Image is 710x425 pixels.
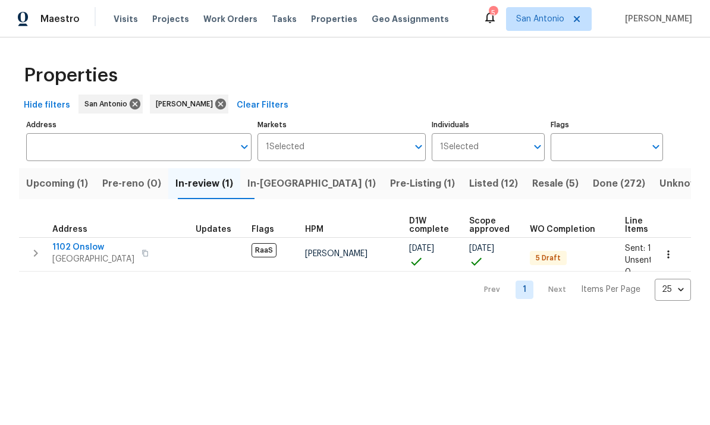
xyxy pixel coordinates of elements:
[372,13,449,25] span: Geo Assignments
[252,243,277,257] span: RaaS
[102,175,161,192] span: Pre-reno (0)
[19,95,75,117] button: Hide filters
[581,284,640,295] p: Items Per Page
[24,70,118,81] span: Properties
[409,217,449,234] span: D1W complete
[530,225,595,234] span: WO Completion
[390,175,455,192] span: Pre-Listing (1)
[531,253,566,263] span: 5 Draft
[409,244,434,253] span: [DATE]
[655,274,691,305] div: 25
[196,225,231,234] span: Updates
[625,256,654,276] span: Unsent: 0
[593,175,645,192] span: Done (272)
[473,279,691,301] nav: Pagination Navigation
[272,15,297,23] span: Tasks
[489,7,497,19] div: 5
[469,244,494,253] span: [DATE]
[24,98,70,113] span: Hide filters
[26,175,88,192] span: Upcoming (1)
[175,175,233,192] span: In-review (1)
[648,138,664,155] button: Open
[625,244,657,253] span: Sent: 10
[432,121,544,128] label: Individuals
[78,95,143,114] div: San Antonio
[152,13,189,25] span: Projects
[40,13,80,25] span: Maestro
[516,13,564,25] span: San Antonio
[156,98,218,110] span: [PERSON_NAME]
[257,121,426,128] label: Markets
[26,121,252,128] label: Address
[236,138,253,155] button: Open
[410,138,427,155] button: Open
[529,138,546,155] button: Open
[150,95,228,114] div: [PERSON_NAME]
[469,217,510,234] span: Scope approved
[237,98,288,113] span: Clear Filters
[516,281,533,299] a: Goto page 1
[52,225,87,234] span: Address
[114,13,138,25] span: Visits
[305,225,323,234] span: HPM
[52,241,134,253] span: 1102 Onslow
[247,175,376,192] span: In-[GEOGRAPHIC_DATA] (1)
[203,13,257,25] span: Work Orders
[625,217,648,234] span: Line Items
[84,98,132,110] span: San Antonio
[52,253,134,265] span: [GEOGRAPHIC_DATA]
[532,175,579,192] span: Resale (5)
[469,175,518,192] span: Listed (12)
[305,250,367,258] span: [PERSON_NAME]
[252,225,274,234] span: Flags
[311,13,357,25] span: Properties
[620,13,692,25] span: [PERSON_NAME]
[266,142,304,152] span: 1 Selected
[551,121,663,128] label: Flags
[232,95,293,117] button: Clear Filters
[440,142,479,152] span: 1 Selected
